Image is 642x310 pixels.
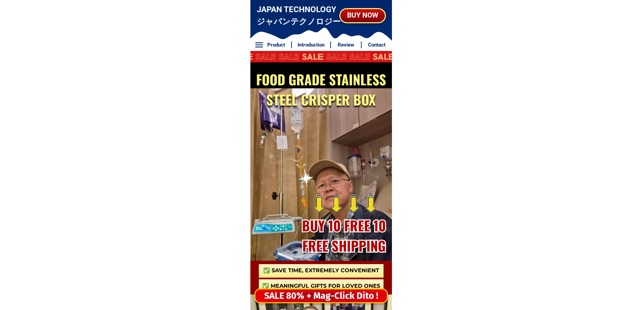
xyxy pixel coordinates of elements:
[252,69,390,110] h2: FOOD GRADE STAINLESS STEEL CRISPER BOX
[295,41,327,49] h6: Introduction
[265,41,287,49] h6: Product
[257,3,341,28] h3: JAPAN TECHNOLOGY ジャパンテクノロジー
[295,215,393,256] h2: BUY 10 FREE 10 FREE SHIPPING
[255,289,387,303] div: SALE 80% + Mag-Click Dito !
[340,10,385,21] div: BUY NOW
[259,266,384,275] h3: ✅ Save time, Extremely convenient
[259,282,384,290] h3: ✅ Meaningful gifts for loved ones
[335,41,358,49] h6: Review
[365,41,388,49] h6: Contact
